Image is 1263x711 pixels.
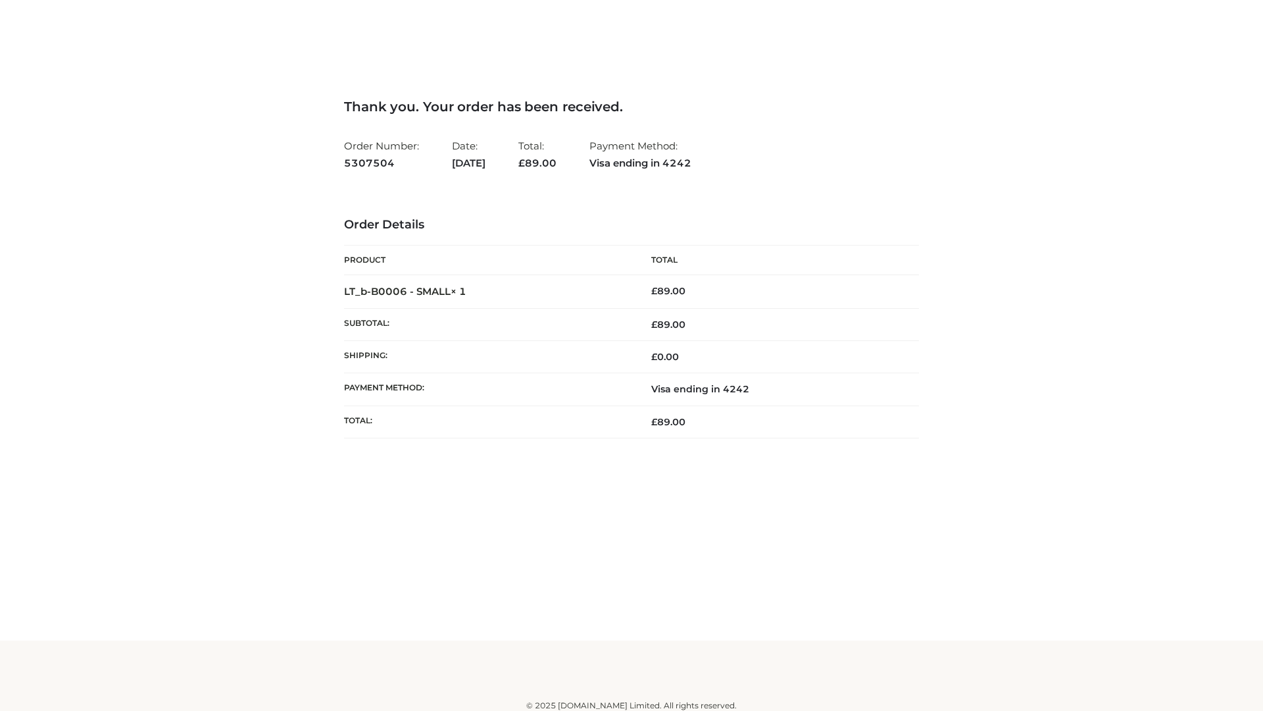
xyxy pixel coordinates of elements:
bdi: 89.00 [651,285,685,297]
th: Subtotal: [344,308,631,340]
li: Total: [518,134,557,174]
strong: 5307504 [344,155,419,172]
th: Total: [344,406,631,438]
bdi: 0.00 [651,351,679,363]
li: Payment Method: [589,134,691,174]
th: Total [631,246,919,275]
li: Date: [452,134,485,174]
th: Product [344,246,631,275]
th: Payment method: [344,373,631,406]
td: Visa ending in 4242 [631,373,919,406]
span: £ [651,319,657,330]
strong: × 1 [451,285,466,298]
span: £ [518,157,525,169]
span: £ [651,416,657,428]
li: Order Number: [344,134,419,174]
span: 89.00 [651,319,685,330]
span: 89.00 [518,157,557,169]
span: £ [651,351,657,363]
strong: Visa ending in 4242 [589,155,691,172]
span: 89.00 [651,416,685,428]
strong: LT_b-B0006 - SMALL [344,285,466,298]
h3: Thank you. Your order has been received. [344,99,919,115]
strong: [DATE] [452,155,485,172]
th: Shipping: [344,341,631,373]
span: £ [651,285,657,297]
h3: Order Details [344,218,919,232]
